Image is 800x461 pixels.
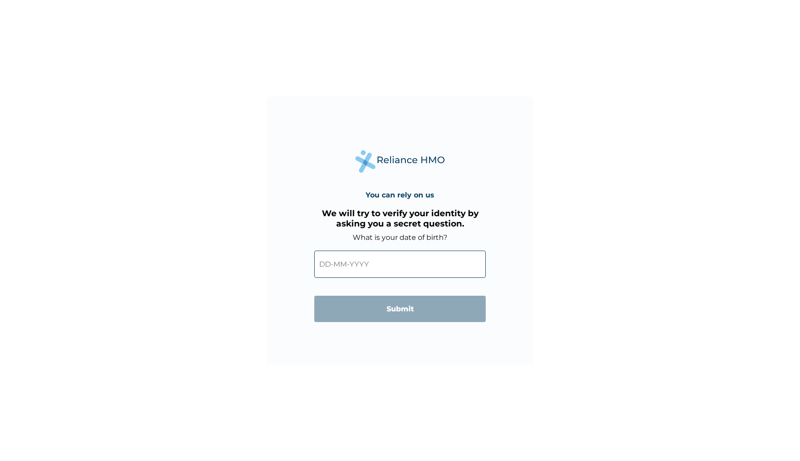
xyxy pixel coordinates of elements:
img: Reliance Health's Logo [355,150,445,173]
label: What is your date of birth? [353,233,447,242]
input: Submit [314,296,486,322]
h3: We will try to verify your identity by asking you a secret question. [314,208,486,229]
h4: You can rely on us [366,191,434,199]
input: DD-MM-YYYY [314,251,486,278]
